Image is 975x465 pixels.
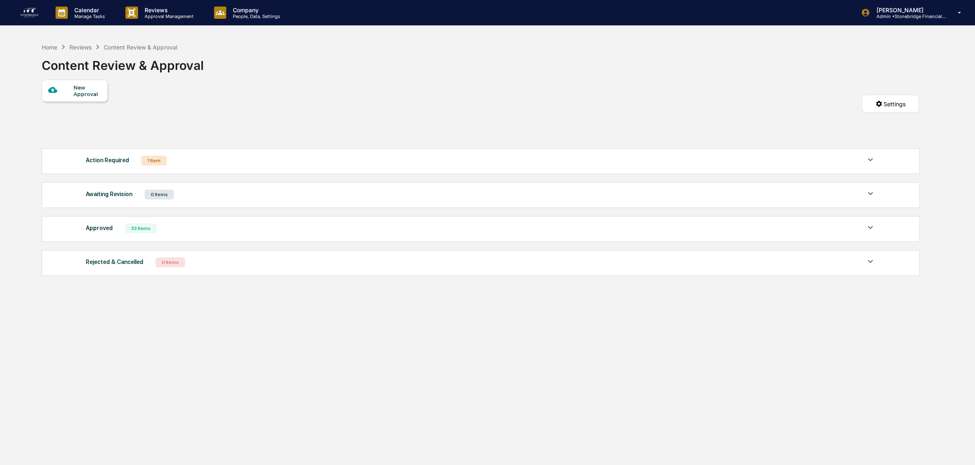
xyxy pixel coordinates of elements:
p: Reviews [138,7,198,13]
img: caret [866,257,875,266]
div: Content Review & Approval [104,44,177,51]
div: Awaiting Revision [86,189,132,199]
iframe: Open customer support [949,438,971,460]
p: Company [226,7,284,13]
img: logo [20,6,39,19]
div: Reviews [69,44,91,51]
p: Admin • Stonebridge Financial Group [870,13,946,19]
p: Approval Management [138,13,198,19]
img: caret [866,223,875,232]
div: Action Required [86,155,129,165]
div: Rejected & Cancelled [86,257,143,267]
img: caret [866,155,875,165]
div: 33 Items [125,224,157,233]
p: Calendar [68,7,109,13]
button: Settings [862,95,919,113]
div: Home [42,44,57,51]
div: New Approval [74,84,101,97]
p: Manage Tasks [68,13,109,19]
img: caret [866,189,875,199]
div: 1 Item [141,156,167,165]
div: 0 Items [156,257,185,267]
div: Content Review & Approval [42,51,204,73]
div: Approved [86,223,113,233]
div: 0 Items [145,190,174,199]
p: [PERSON_NAME] [870,7,946,13]
p: People, Data, Settings [226,13,284,19]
